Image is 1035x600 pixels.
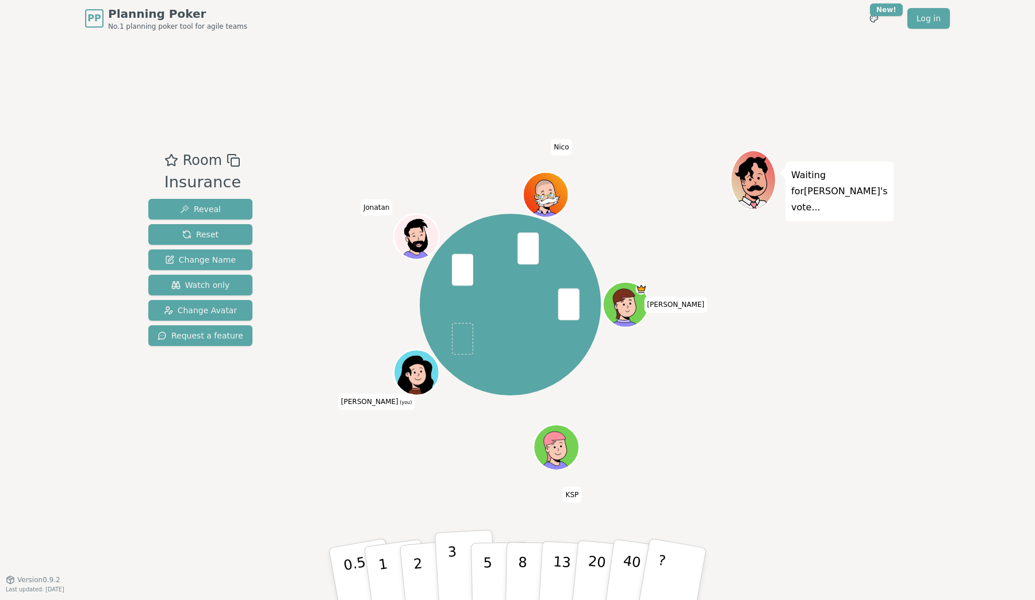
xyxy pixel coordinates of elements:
span: Last updated: [DATE] [6,586,64,593]
button: Change Name [148,249,252,270]
span: Watch only [171,279,230,291]
span: Reset [182,229,218,240]
div: New! [870,3,903,16]
button: Reveal [148,199,252,220]
div: Insurance [164,171,241,194]
span: Room [183,150,222,171]
button: Request a feature [148,325,252,346]
span: Click to change your name [563,486,582,502]
span: Luisa is the host [636,283,647,295]
span: Request a feature [158,330,243,341]
button: Click to change your avatar [396,351,438,394]
span: Planning Poker [108,6,247,22]
span: Click to change your name [361,199,393,216]
span: Change Name [165,254,236,266]
button: Add as favourite [164,150,178,171]
span: Reveal [180,203,221,215]
span: Click to change your name [338,394,415,410]
span: Version 0.9.2 [17,575,60,584]
span: (you) [398,400,412,405]
button: Watch only [148,275,252,295]
span: Change Avatar [164,305,237,316]
p: Waiting for [PERSON_NAME] 's vote... [791,167,888,216]
span: No.1 planning poker tool for agile teams [108,22,247,31]
button: Version0.9.2 [6,575,60,584]
button: New! [864,8,884,29]
span: PP [87,11,101,25]
button: Reset [148,224,252,245]
a: Log in [907,8,950,29]
span: Click to change your name [644,297,707,313]
span: Click to change your name [551,139,572,155]
button: Change Avatar [148,300,252,321]
a: PPPlanning PokerNo.1 planning poker tool for agile teams [85,6,247,31]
